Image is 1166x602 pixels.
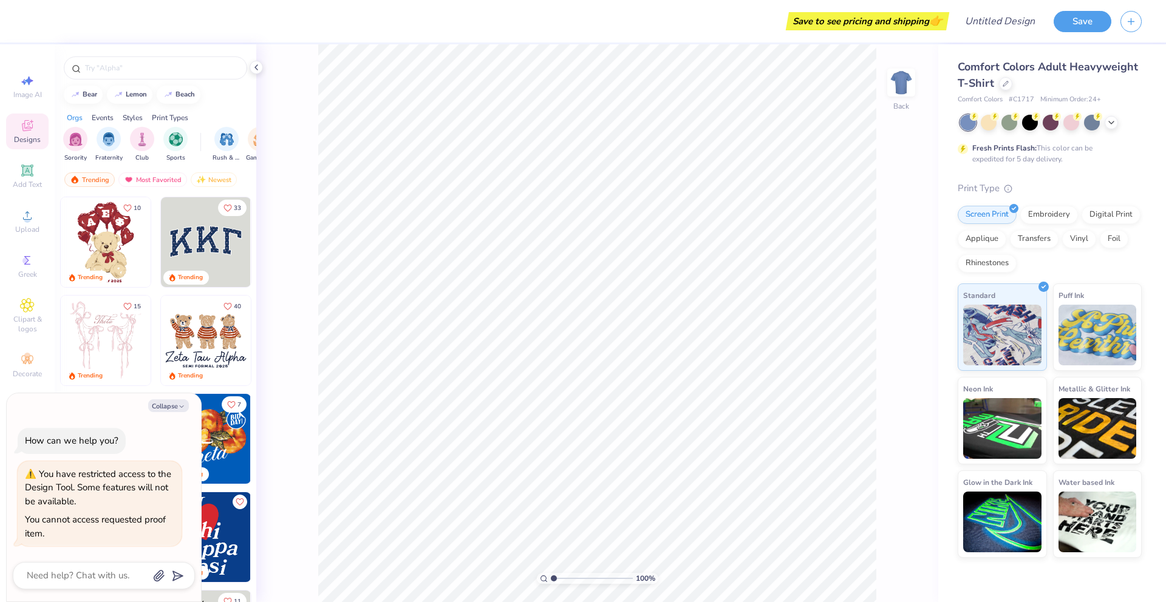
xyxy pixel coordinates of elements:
[161,492,251,582] img: f6158eb7-cc5b-49f7-a0db-65a8f5223f4c
[246,154,274,163] span: Game Day
[25,513,166,539] div: You cannot access requested proof item.
[15,225,39,234] span: Upload
[218,200,247,216] button: Like
[95,127,123,163] div: filter for Fraternity
[250,296,340,385] img: d12c9beb-9502-45c7-ae94-40b97fdd6040
[114,91,123,98] img: trend_line.gif
[134,303,141,309] span: 15
[126,91,147,98] div: lemon
[95,154,123,163] span: Fraternity
[166,154,185,163] span: Sports
[61,296,151,385] img: 83dda5b0-2158-48ca-832c-f6b4ef4c4536
[64,154,87,163] span: Sorority
[61,197,151,287] img: 587403a7-0594-4a7f-b2bd-0ca67a3ff8dd
[253,132,267,146] img: Game Day Image
[92,112,114,123] div: Events
[123,112,143,123] div: Styles
[78,371,103,380] div: Trending
[64,86,103,104] button: bear
[70,175,80,184] img: trending.gif
[963,289,995,302] span: Standard
[84,62,239,74] input: Try "Alpha"
[789,12,946,30] div: Save to see pricing and shipping
[163,91,173,98] img: trend_line.gif
[130,127,154,163] button: filter button
[1009,95,1034,105] span: # C1717
[1059,382,1130,395] span: Metallic & Glitter Ink
[135,154,149,163] span: Club
[222,396,247,413] button: Like
[102,132,115,146] img: Fraternity Image
[13,180,42,189] span: Add Text
[178,273,203,282] div: Trending
[161,394,251,484] img: 8659caeb-cee5-4a4c-bd29-52ea2f761d42
[13,90,42,100] span: Image AI
[163,127,188,163] button: filter button
[148,399,189,412] button: Collapse
[163,127,188,163] div: filter for Sports
[958,206,1017,224] div: Screen Print
[69,132,83,146] img: Sorority Image
[1059,476,1114,489] span: Water based Ink
[1059,492,1137,552] img: Water based Ink
[63,127,87,163] div: filter for Sorority
[150,197,240,287] img: e74243e0-e378-47aa-a400-bc6bcb25063a
[6,314,49,334] span: Clipart & logos
[150,296,240,385] img: d12a98c7-f0f7-4345-bf3a-b9f1b718b86e
[233,495,247,509] button: Like
[929,13,943,28] span: 👉
[958,95,1003,105] span: Comfort Colors
[130,127,154,163] div: filter for Club
[161,197,251,287] img: 3b9aba4f-e317-4aa7-a679-c95a879539bd
[963,305,1042,365] img: Standard
[218,298,247,314] button: Like
[237,402,241,408] span: 7
[1054,11,1111,32] button: Save
[1020,206,1078,224] div: Embroidery
[220,132,234,146] img: Rush & Bid Image
[246,127,274,163] div: filter for Game Day
[958,181,1142,195] div: Print Type
[13,369,42,379] span: Decorate
[963,398,1042,459] img: Neon Ink
[250,197,340,287] img: edfb13fc-0e43-44eb-bea2-bf7fc0dd67f9
[963,382,993,395] span: Neon Ink
[134,205,141,211] span: 10
[118,172,187,187] div: Most Favorited
[963,492,1042,552] img: Glow in the Dark Ink
[1082,206,1140,224] div: Digital Print
[161,296,251,385] img: a3be6b59-b000-4a72-aad0-0c575b892a6b
[1062,230,1096,248] div: Vinyl
[1100,230,1128,248] div: Foil
[636,573,655,584] span: 100 %
[78,273,103,282] div: Trending
[118,200,146,216] button: Like
[213,127,240,163] button: filter button
[157,86,200,104] button: beach
[958,230,1006,248] div: Applique
[889,70,913,95] img: Back
[152,112,188,123] div: Print Types
[893,101,909,112] div: Back
[1010,230,1059,248] div: Transfers
[972,143,1122,164] div: This color can be expedited for 5 day delivery.
[83,91,97,98] div: bear
[107,86,152,104] button: lemon
[18,269,37,279] span: Greek
[234,303,241,309] span: 40
[1059,398,1137,459] img: Metallic & Glitter Ink
[1059,289,1084,302] span: Puff Ink
[958,59,1138,90] span: Comfort Colors Adult Heavyweight T-Shirt
[118,298,146,314] button: Like
[196,175,206,184] img: Newest.gif
[963,476,1032,489] span: Glow in the Dark Ink
[246,127,274,163] button: filter button
[95,127,123,163] button: filter button
[1040,95,1101,105] span: Minimum Order: 24 +
[176,91,195,98] div: beach
[250,492,340,582] img: 8dd0a095-001a-4357-9dc2-290f0919220d
[191,172,237,187] div: Newest
[25,435,118,447] div: How can we help you?
[67,112,83,123] div: Orgs
[213,127,240,163] div: filter for Rush & Bid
